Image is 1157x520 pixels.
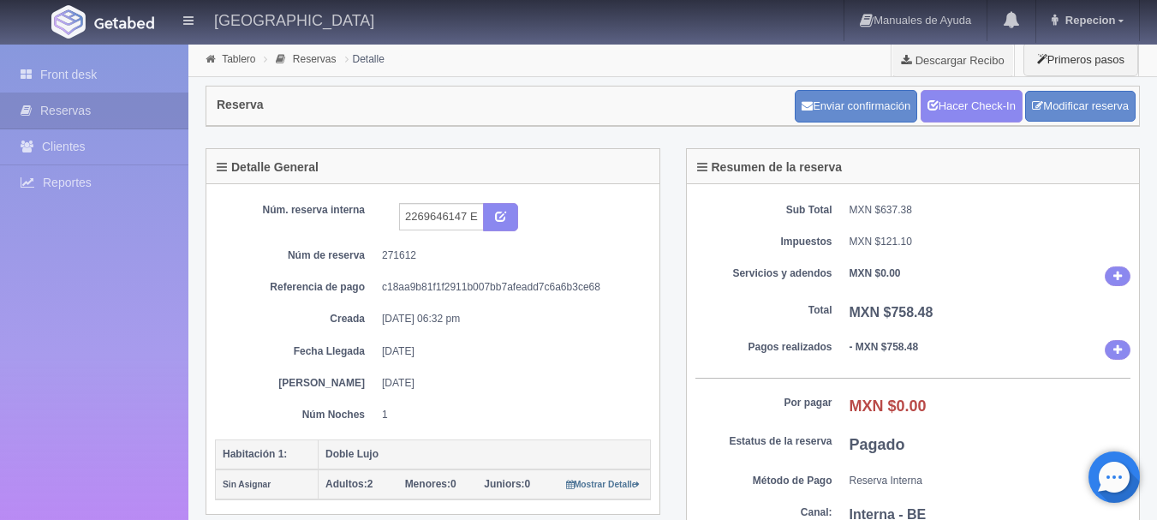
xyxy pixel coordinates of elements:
[217,99,264,111] h4: Reserva
[850,341,919,353] b: - MXN $758.48
[217,161,319,174] h4: Detalle General
[293,53,337,65] a: Reservas
[222,53,255,65] a: Tablero
[405,478,450,490] strong: Menores:
[695,235,832,249] dt: Impuestos
[228,203,365,218] dt: Núm. reserva interna
[325,478,373,490] span: 2
[382,376,638,391] dd: [DATE]
[695,266,832,281] dt: Servicios y adendos
[850,474,1131,488] dd: Reserva Interna
[850,235,1131,249] dd: MXN $121.10
[484,478,524,490] strong: Juniors:
[921,90,1023,123] a: Hacer Check-In
[850,267,901,279] b: MXN $0.00
[228,408,365,422] dt: Núm Noches
[850,436,905,453] b: Pagado
[223,480,271,489] small: Sin Asignar
[850,397,927,415] b: MXN $0.00
[566,478,641,490] a: Mostrar Detalle
[695,505,832,520] dt: Canal:
[325,478,367,490] strong: Adultos:
[214,9,374,30] h4: [GEOGRAPHIC_DATA]
[566,480,641,489] small: Mostrar Detalle
[892,43,1014,77] a: Descargar Recibo
[382,248,638,263] dd: 271612
[695,340,832,355] dt: Pagos realizados
[319,439,651,469] th: Doble Lujo
[382,312,638,326] dd: [DATE] 06:32 pm
[228,248,365,263] dt: Núm de reserva
[1025,91,1136,123] a: Modificar reserva
[695,474,832,488] dt: Método de Pago
[1061,14,1116,27] span: Repecion
[228,312,365,326] dt: Creada
[228,280,365,295] dt: Referencia de pago
[405,478,456,490] span: 0
[51,5,86,39] img: Getabed
[484,478,530,490] span: 0
[382,408,638,422] dd: 1
[1023,43,1138,76] button: Primeros pasos
[697,161,843,174] h4: Resumen de la reserva
[228,376,365,391] dt: [PERSON_NAME]
[382,344,638,359] dd: [DATE]
[850,203,1131,218] dd: MXN $637.38
[341,51,389,67] li: Detalle
[695,434,832,449] dt: Estatus de la reserva
[94,16,154,29] img: Getabed
[695,203,832,218] dt: Sub Total
[223,448,287,460] b: Habitación 1:
[695,303,832,318] dt: Total
[382,280,638,295] dd: c18aa9b81f1f2911b007bb7afeadd7c6a6b3ce68
[695,396,832,410] dt: Por pagar
[850,305,933,320] b: MXN $758.48
[795,90,917,123] button: Enviar confirmación
[228,344,365,359] dt: Fecha Llegada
